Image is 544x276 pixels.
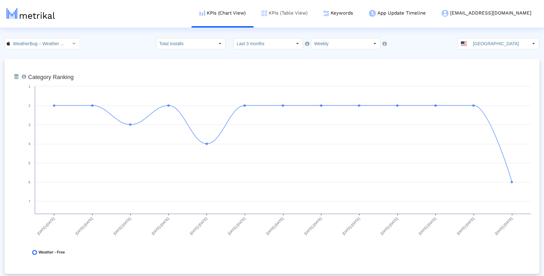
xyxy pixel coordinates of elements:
[113,217,132,236] text: [DATE]-[DATE]
[75,217,94,236] text: [DATE]-[DATE]
[28,85,30,89] text: 1
[28,104,30,107] text: 2
[528,38,539,49] div: Select
[342,217,361,236] text: [DATE]-[DATE]
[215,38,225,49] div: Select
[292,38,303,49] div: Select
[28,74,74,80] tspan: Category Ranking
[227,217,246,236] text: [DATE]-[DATE]
[28,123,30,127] text: 3
[456,217,475,236] text: [DATE]-[DATE]
[380,217,399,236] text: [DATE]-[DATE]
[189,217,208,236] text: [DATE]-[DATE]
[265,217,284,236] text: [DATE]-[DATE]
[369,10,376,17] img: app-update-menu-icon.png
[370,38,380,49] div: Select
[36,217,55,236] text: [DATE]-[DATE]
[39,250,65,255] span: Weather - Free
[494,217,513,236] text: [DATE]-[DATE]
[323,10,329,16] img: keywords.png
[442,10,449,17] img: my-account-menu-icon.png
[199,10,205,16] img: kpi-chart-menu-icon.png
[418,217,437,236] text: [DATE]-[DATE]
[28,161,30,165] text: 5
[261,10,267,16] img: kpi-table-menu-icon.png
[68,38,79,49] div: Select
[28,180,30,184] text: 6
[303,217,322,236] text: [DATE]-[DATE]
[151,217,170,236] text: [DATE]-[DATE]
[28,199,30,203] text: 7
[28,142,30,146] text: 4
[7,8,55,19] img: metrical-logo-light.png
